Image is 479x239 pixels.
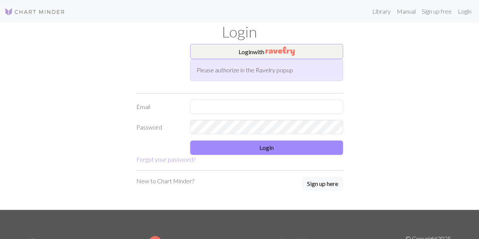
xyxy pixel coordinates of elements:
[455,4,474,19] a: Login
[369,4,394,19] a: Library
[394,4,419,19] a: Manual
[190,44,343,59] button: Loginwith
[136,177,194,186] p: New to Chart Minder?
[5,7,65,16] img: Logo
[190,59,343,81] div: Please authorize in the Ravelry popup
[419,4,455,19] a: Sign up free
[132,100,186,114] label: Email
[24,23,456,41] h1: Login
[136,156,195,163] a: Forgot your password?
[190,141,343,155] button: Login
[132,120,186,134] label: Password
[302,177,343,191] button: Sign up here
[265,47,295,56] img: Ravelry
